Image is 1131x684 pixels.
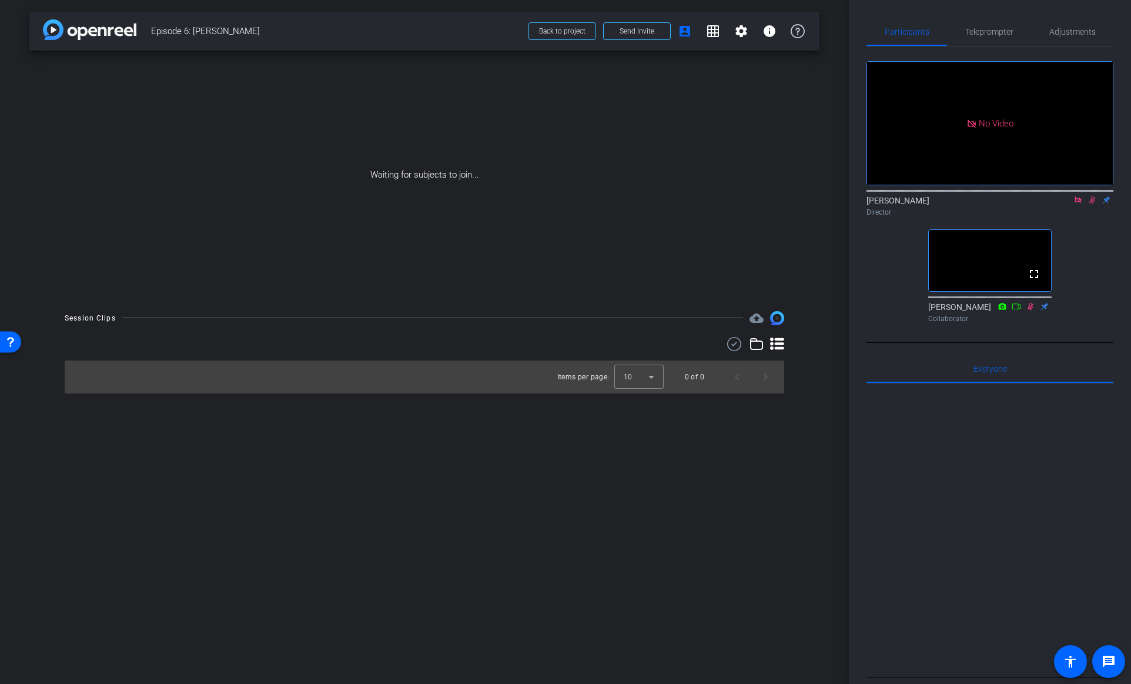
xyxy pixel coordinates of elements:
[620,26,654,36] span: Send invite
[1027,267,1041,281] mat-icon: fullscreen
[1102,655,1116,669] mat-icon: message
[770,311,784,325] img: Session clips
[866,195,1113,218] div: [PERSON_NAME]
[65,312,116,324] div: Session Clips
[678,24,692,38] mat-icon: account_box
[557,371,610,383] div: Items per page:
[1063,655,1078,669] mat-icon: accessibility
[979,118,1013,128] span: No Video
[965,28,1013,36] span: Teleprompter
[539,27,585,35] span: Back to project
[928,313,1052,324] div: Collaborator
[723,363,751,391] button: Previous page
[973,365,1007,373] span: Everyone
[43,19,136,40] img: app-logo
[603,22,671,40] button: Send invite
[866,207,1113,218] div: Director
[928,301,1052,324] div: [PERSON_NAME]
[151,19,521,43] span: Episode 6: [PERSON_NAME]
[1049,28,1096,36] span: Adjustments
[762,24,777,38] mat-icon: info
[685,371,704,383] div: 0 of 0
[528,22,596,40] button: Back to project
[706,24,720,38] mat-icon: grid_on
[749,311,764,325] span: Destinations for your clips
[749,311,764,325] mat-icon: cloud_upload
[885,28,929,36] span: Participants
[29,51,819,299] div: Waiting for subjects to join...
[734,24,748,38] mat-icon: settings
[751,363,779,391] button: Next page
